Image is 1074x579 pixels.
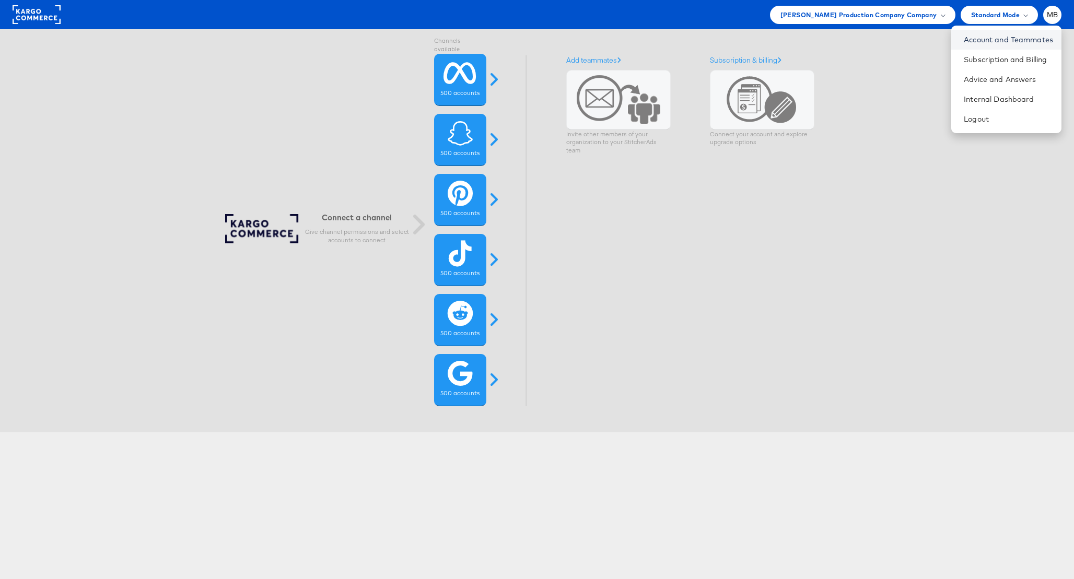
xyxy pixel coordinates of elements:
a: Account and Teammates [964,34,1053,45]
a: Subscription and Billing [964,54,1053,65]
label: 500 accounts [440,329,480,338]
label: 500 accounts [440,269,480,278]
label: 500 accounts [440,389,480,398]
span: [PERSON_NAME] Production Company Company [780,9,937,20]
label: Channels available [434,37,486,54]
label: 500 accounts [440,89,480,98]
span: MB [1047,11,1058,18]
h6: Connect a channel [305,212,409,222]
a: Add teammates [566,55,621,65]
label: 500 accounts [440,149,480,158]
a: Subscription & billing [710,55,781,65]
p: Give channel permissions and select accounts to connect [305,228,409,244]
a: Logout [964,114,1053,124]
a: Advice and Answers [964,74,1053,85]
p: Invite other members of your organization to your StitcherAds team [566,130,671,155]
a: Internal Dashboard [964,94,1053,104]
span: Standard Mode [971,9,1020,20]
p: Connect your account and explore upgrade options [710,130,814,147]
label: 500 accounts [440,209,480,218]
